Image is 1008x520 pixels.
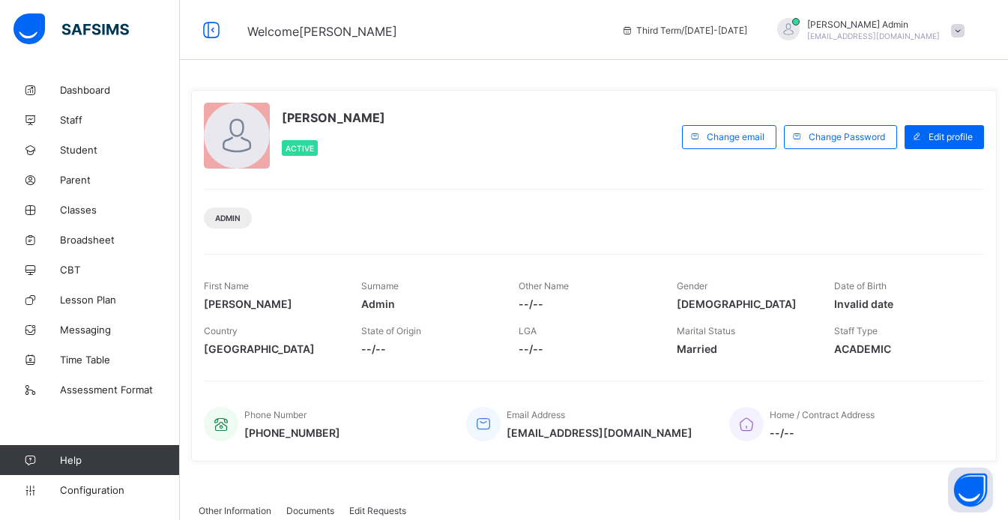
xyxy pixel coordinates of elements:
[286,144,314,153] span: Active
[215,214,241,223] span: Admin
[621,25,747,36] span: session/term information
[204,342,339,355] span: [GEOGRAPHIC_DATA]
[807,31,940,40] span: [EMAIL_ADDRESS][DOMAIN_NAME]
[60,204,180,216] span: Classes
[507,409,565,420] span: Email Address
[834,325,878,336] span: Staff Type
[60,294,180,306] span: Lesson Plan
[244,426,340,439] span: [PHONE_NUMBER]
[204,297,339,310] span: [PERSON_NAME]
[507,426,692,439] span: [EMAIL_ADDRESS][DOMAIN_NAME]
[948,468,993,513] button: Open asap
[807,19,940,30] span: [PERSON_NAME] Admin
[60,264,180,276] span: CBT
[834,342,969,355] span: ACADEMIC
[361,280,399,291] span: Surname
[60,384,180,396] span: Assessment Format
[834,297,969,310] span: Invalid date
[60,234,180,246] span: Broadsheet
[834,280,887,291] span: Date of Birth
[519,342,654,355] span: --/--
[204,325,238,336] span: Country
[60,484,179,496] span: Configuration
[770,426,875,439] span: --/--
[707,131,764,142] span: Change email
[247,24,397,39] span: Welcome [PERSON_NAME]
[361,342,496,355] span: --/--
[677,325,735,336] span: Marital Status
[519,297,654,310] span: --/--
[286,505,334,516] span: Documents
[677,280,707,291] span: Gender
[244,409,307,420] span: Phone Number
[762,18,972,43] div: AbdulAdmin
[60,84,180,96] span: Dashboard
[677,342,812,355] span: Married
[770,409,875,420] span: Home / Contract Address
[361,297,496,310] span: Admin
[519,325,537,336] span: LGA
[60,174,180,186] span: Parent
[60,354,180,366] span: Time Table
[60,454,179,466] span: Help
[349,505,406,516] span: Edit Requests
[519,280,569,291] span: Other Name
[60,324,180,336] span: Messaging
[204,280,249,291] span: First Name
[677,297,812,310] span: [DEMOGRAPHIC_DATA]
[361,325,421,336] span: State of Origin
[60,144,180,156] span: Student
[282,110,385,125] span: [PERSON_NAME]
[929,131,973,142] span: Edit profile
[809,131,885,142] span: Change Password
[199,505,271,516] span: Other Information
[60,114,180,126] span: Staff
[13,13,129,45] img: safsims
